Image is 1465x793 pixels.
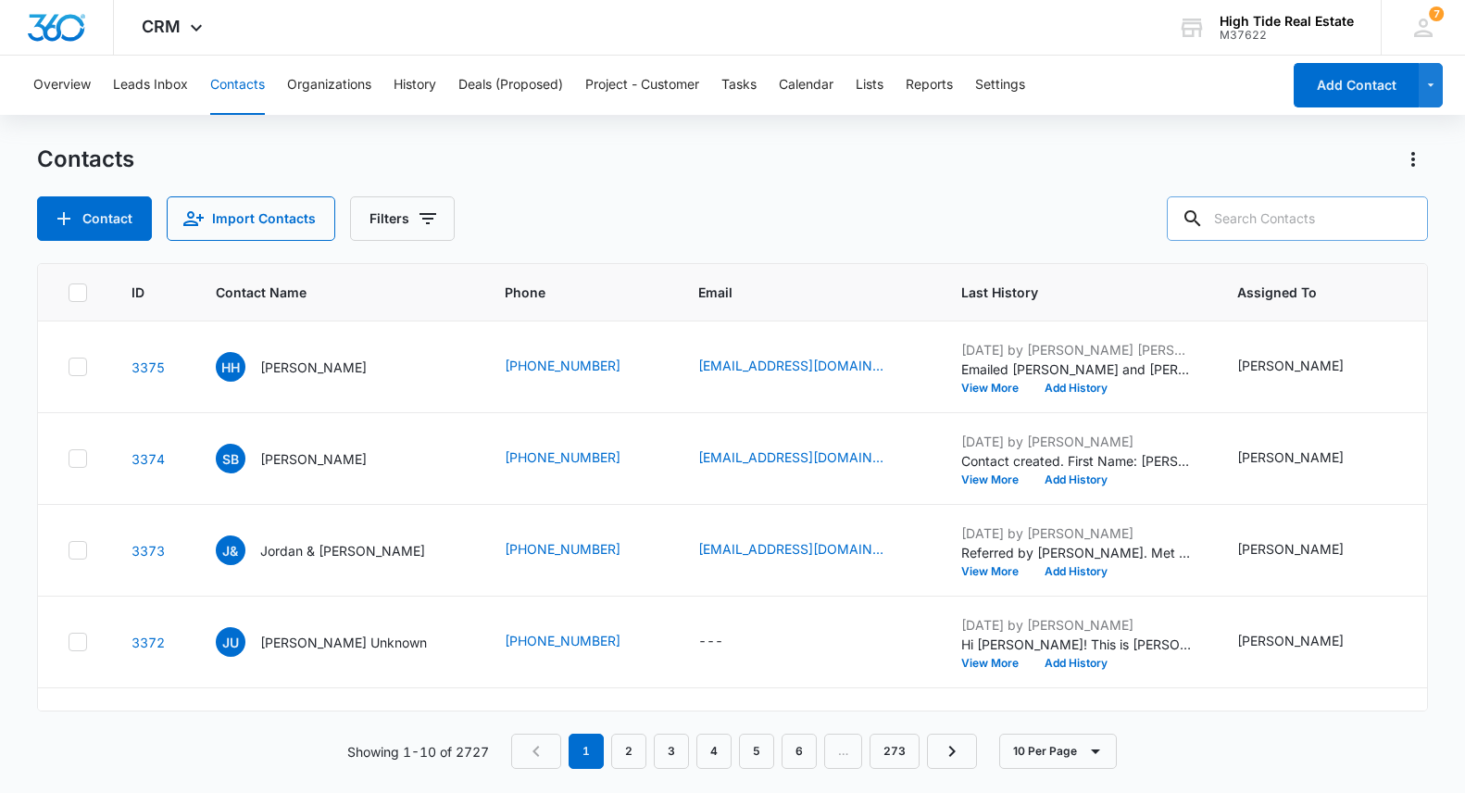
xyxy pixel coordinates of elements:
[1032,383,1121,394] button: Add History
[1237,539,1377,561] div: Assigned To - Kaicie McMurray - Select to Edit Field
[505,356,654,378] div: Phone - (818) 793-9563 - Select to Edit Field
[961,658,1032,669] button: View More
[961,383,1032,394] button: View More
[698,283,890,302] span: Email
[961,707,1193,726] p: [DATE] by [PERSON_NAME]
[698,447,917,470] div: Email - sarahbriggsdesign@gmail.com - Select to Edit Field
[1032,474,1121,485] button: Add History
[1237,356,1344,375] div: [PERSON_NAME]
[505,631,620,650] a: [PHONE_NUMBER]
[782,734,817,769] a: Page 6
[906,56,953,115] button: Reports
[394,56,436,115] button: History
[1237,631,1344,650] div: [PERSON_NAME]
[569,734,604,769] em: 1
[961,635,1193,654] p: Hi [PERSON_NAME]! This is [PERSON_NAME] with High Tide Property Management. I just left you a voi...
[216,535,245,565] span: J&
[961,543,1193,562] p: Referred by [PERSON_NAME]. Met with [PERSON_NAME] for video chat 9/23 and sent pma 9/24. They are...
[698,447,883,467] a: [EMAIL_ADDRESS][DOMAIN_NAME]
[961,283,1166,302] span: Last History
[1032,658,1121,669] button: Add History
[167,196,335,241] button: Import Contacts
[216,352,400,382] div: Contact Name - Henry Horowitz - Select to Edit Field
[856,56,883,115] button: Lists
[131,451,165,467] a: Navigate to contact details page for Sarah Briggs
[698,539,883,559] a: [EMAIL_ADDRESS][DOMAIN_NAME]
[696,734,732,769] a: Page 4
[698,356,917,378] div: Email - henryhorowitz00@gmail.com - Select to Edit Field
[287,56,371,115] button: Organizations
[216,444,400,473] div: Contact Name - Sarah Briggs - Select to Edit Field
[739,734,774,769] a: Page 5
[1237,283,1429,302] span: Assigned To
[505,283,627,302] span: Phone
[927,734,977,769] a: Next Page
[260,358,367,377] p: [PERSON_NAME]
[347,742,489,762] p: Showing 1-10 of 2727
[216,283,433,302] span: Contact Name
[1220,14,1354,29] div: account name
[505,447,654,470] div: Phone - (831) 332-5369 - Select to Edit Field
[37,196,152,241] button: Add Contact
[131,283,144,302] span: ID
[216,352,245,382] span: HH
[216,535,458,565] div: Contact Name - Jordan & Kami Johnson - Select to Edit Field
[216,627,245,657] span: JU
[1429,6,1444,21] div: notifications count
[505,539,620,559] a: [PHONE_NUMBER]
[975,56,1025,115] button: Settings
[131,359,165,375] a: Navigate to contact details page for Henry Horowitz
[131,543,165,559] a: Navigate to contact details page for Jordan & Kami Johnson
[210,56,265,115] button: Contacts
[1237,631,1377,653] div: Assigned To - Kaicie McMurray - Select to Edit Field
[33,56,91,115] button: Overview
[961,451,1193,471] p: Contact created. First Name: [PERSON_NAME] Last Name: [PERSON_NAME] Phone: [PHONE_NUMBER] Email: ...
[505,356,620,375] a: [PHONE_NUMBER]
[1429,6,1444,21] span: 7
[961,523,1193,543] p: [DATE] by [PERSON_NAME]
[505,447,620,467] a: [PHONE_NUMBER]
[1032,566,1121,577] button: Add History
[131,635,165,650] a: Navigate to contact details page for Judy Unknown
[1294,63,1419,107] button: Add Contact
[1237,539,1344,559] div: [PERSON_NAME]
[216,627,460,657] div: Contact Name - Judy Unknown - Select to Edit Field
[721,56,757,115] button: Tasks
[505,631,654,653] div: Phone - (916) 296-2005 - Select to Edit Field
[779,56,833,115] button: Calendar
[698,631,723,653] div: ---
[142,17,181,36] span: CRM
[505,539,654,561] div: Phone - (831) 706-1563 - Select to Edit Field
[698,356,883,375] a: [EMAIL_ADDRESS][DOMAIN_NAME]
[585,56,699,115] button: Project - Customer
[37,145,134,173] h1: Contacts
[1237,447,1344,467] div: [PERSON_NAME]
[216,444,245,473] span: SB
[698,631,757,653] div: Email - - Select to Edit Field
[350,196,455,241] button: Filters
[999,734,1117,769] button: 10 Per Page
[611,734,646,769] a: Page 2
[1237,356,1377,378] div: Assigned To - Kaicie McMurray - Select to Edit Field
[961,359,1193,379] p: Emailed [PERSON_NAME] and [PERSON_NAME]. Has a combination of commercial/residential portfolio (i...
[260,541,425,560] p: Jordan & [PERSON_NAME]
[698,539,917,561] div: Email - jordan@pacificcoastinjurylawyer.com - Select to Edit Field
[511,734,977,769] nav: Pagination
[458,56,563,115] button: Deals (Proposed)
[961,615,1193,635] p: [DATE] by [PERSON_NAME]
[1398,145,1428,174] button: Actions
[870,734,920,769] a: Page 273
[113,56,188,115] button: Leads Inbox
[1220,29,1354,42] div: account id
[961,340,1193,359] p: [DATE] by [PERSON_NAME] [PERSON_NAME]
[260,449,367,469] p: [PERSON_NAME]
[961,566,1032,577] button: View More
[1237,447,1377,470] div: Assigned To - Kaicie McMurray - Select to Edit Field
[961,474,1032,485] button: View More
[654,734,689,769] a: Page 3
[961,432,1193,451] p: [DATE] by [PERSON_NAME]
[1167,196,1428,241] input: Search Contacts
[260,633,427,652] p: [PERSON_NAME] Unknown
